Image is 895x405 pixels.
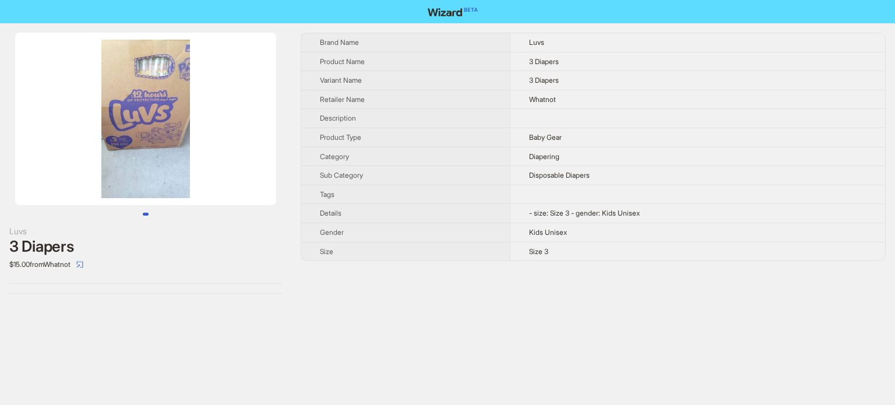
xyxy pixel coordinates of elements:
[9,238,282,255] div: 3 Diapers
[320,247,333,256] span: Size
[9,225,282,238] div: Luvs
[529,247,548,256] span: Size 3
[320,57,365,66] span: Product Name
[529,133,562,142] span: Baby Gear
[320,228,344,237] span: Gender
[320,76,362,84] span: Variant Name
[320,171,363,179] span: Sub Category
[529,38,544,47] span: Luvs
[529,171,590,179] span: Disposable Diapers
[320,114,356,122] span: Description
[320,95,365,104] span: Retailer Name
[529,228,567,237] span: Kids Unisex
[15,33,276,205] img: 3 Diapers 3 Diapers image 1
[529,57,559,66] span: 3 Diapers
[529,152,559,161] span: Diapering
[143,213,149,216] button: Go to slide 1
[320,133,361,142] span: Product Type
[320,209,341,217] span: Details
[529,209,640,217] span: - size: Size 3 - gender: Kids Unisex
[320,190,334,199] span: Tags
[320,38,359,47] span: Brand Name
[9,255,282,274] div: $15.00 from Whatnot
[76,261,83,268] span: select
[529,76,559,84] span: 3 Diapers
[529,95,556,104] span: Whatnot
[320,152,349,161] span: Category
